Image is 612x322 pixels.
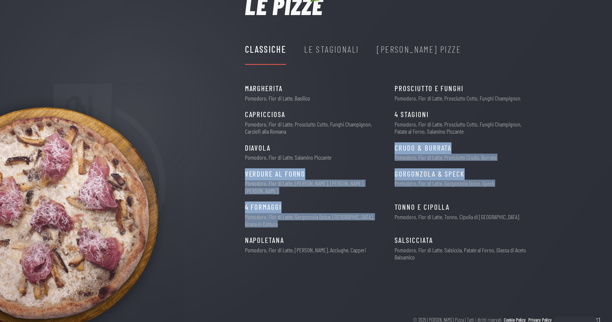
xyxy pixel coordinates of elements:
[395,168,465,180] span: Gorgonzola & Speck
[395,180,494,187] p: Pomodoro, Fior di Latte, Gorgonzola Dolce, Speck
[395,83,463,95] span: Prosciutto e Funghi
[395,142,451,154] span: CRUDO & BURRATA
[377,42,461,56] div: [PERSON_NAME] Pizze
[395,246,532,261] p: Pomodoro, Fior di Latte, Salsiccia, Patate al Forno, Glassa di Aceto Balsamico
[395,95,520,102] p: Pomodoro, Fior di Latte, Prosciutto Cotto, Funghi Champignon
[395,109,428,121] span: 4 Stagioni
[395,201,450,213] span: Tonno e Cipolla
[304,42,359,56] div: Le Stagionali
[395,121,532,135] p: Pomodoro, Fior di Latte, Prosciutto Cotto, Funghi Champignon, Patate al Forno, Salamino Piccante
[245,42,286,56] div: Classiche
[395,154,496,161] p: Pomodoro, Fior di Latte, Prosciutto Crudo, Burrata
[245,142,271,154] span: Diavola
[245,180,382,194] p: Pomodoro, Fior di Latte, [PERSON_NAME], [PERSON_NAME], [PERSON_NAME]
[395,213,519,220] p: Pomodoro, Fior di Latte, Tonno, Cipolla di [GEOGRAPHIC_DATA]
[245,168,306,180] span: Verdure al Forno
[245,201,282,213] span: 4 Formaggi
[245,154,331,161] p: Pomodoro, Fior di Latte, Salamino Piccante
[395,235,433,246] span: Salsicciata
[245,246,366,253] p: Pomodoro, Fior di Latte, [PERSON_NAME], Acciughe, Capperi
[245,83,283,95] span: Margherita
[245,235,284,246] span: Napoletana
[245,121,382,135] p: Pomodoro, Fior di Latte, Prosciutto Cotto, Funghi Champignon, Carciofi alla Romana
[245,109,285,121] span: Capricciosa
[245,213,382,227] p: Pomodoro, Fior di Latte, Gorgonzola Dolce, [GEOGRAPHIC_DATA], Grana in Cottura
[245,95,310,102] p: Pomodoro, Fior di Latte, Basilico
